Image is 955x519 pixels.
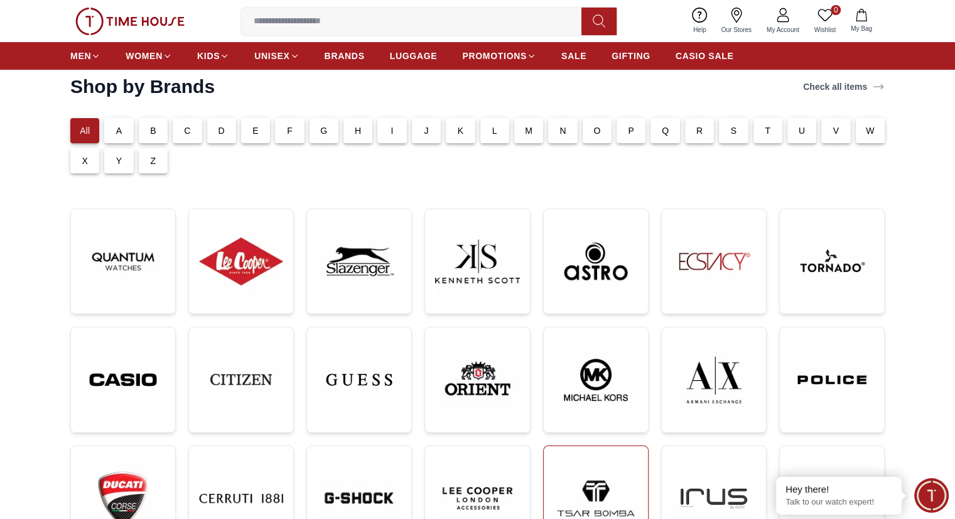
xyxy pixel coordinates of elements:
[219,124,225,137] p: D
[762,25,804,35] span: My Account
[676,50,734,62] span: CASIO SALE
[325,45,365,67] a: BRANDS
[390,45,438,67] a: LUGGAGE
[554,219,638,303] img: ...
[559,124,566,137] p: N
[833,124,839,137] p: V
[184,124,190,137] p: C
[672,219,756,303] img: ...
[81,337,165,422] img: ...
[612,45,650,67] a: GIFTING
[70,75,215,98] h2: Shop by Brands
[199,337,283,422] img: ...
[197,50,220,62] span: KIDS
[458,124,464,137] p: K
[866,124,874,137] p: W
[462,45,536,67] a: PROMOTIONS
[75,8,185,35] img: ...
[731,124,737,137] p: S
[799,124,805,137] p: U
[80,124,90,137] p: All
[391,124,394,137] p: I
[688,25,711,35] span: Help
[696,124,703,137] p: R
[593,124,600,137] p: O
[151,155,156,167] p: Z
[662,124,669,137] p: Q
[716,25,757,35] span: Our Stores
[790,219,874,303] img: ...
[390,50,438,62] span: LUGGAGE
[554,337,638,422] img: ...
[831,5,841,15] span: 0
[197,45,229,67] a: KIDS
[320,124,327,137] p: G
[317,337,401,422] img: ...
[70,50,91,62] span: MEN
[561,50,586,62] span: SALE
[199,219,283,303] img: ...
[70,45,100,67] a: MEN
[126,45,172,67] a: WOMEN
[612,50,650,62] span: GIFTING
[790,337,874,422] img: ...
[765,124,770,137] p: T
[785,497,892,508] p: Talk to our watch expert!
[843,6,880,36] button: My Bag
[846,24,877,33] span: My Bag
[254,45,299,67] a: UNISEX
[435,219,519,303] img: ...
[254,50,289,62] span: UNISEX
[525,124,532,137] p: M
[914,478,949,513] div: Chat Widget
[252,124,259,137] p: E
[355,124,361,137] p: H
[801,78,887,96] a: Check all items
[676,45,734,67] a: CASIO SALE
[424,124,428,137] p: J
[807,5,843,37] a: 0Wishlist
[462,50,527,62] span: PROMOTIONS
[116,155,122,167] p: Y
[82,155,88,167] p: X
[672,337,756,422] img: ...
[81,219,165,303] img: ...
[686,5,714,37] a: Help
[809,25,841,35] span: Wishlist
[325,50,365,62] span: BRANDS
[116,124,122,137] p: A
[126,50,163,62] span: WOMEN
[785,483,892,496] div: Hey there!
[287,124,293,137] p: F
[628,124,634,137] p: P
[150,124,156,137] p: B
[714,5,759,37] a: Our Stores
[561,45,586,67] a: SALE
[317,219,401,303] img: ...
[492,124,497,137] p: L
[435,337,519,422] img: ...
